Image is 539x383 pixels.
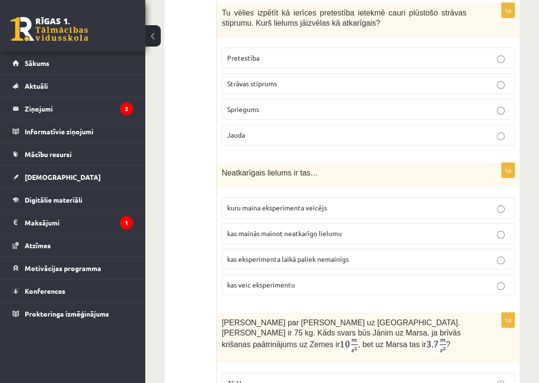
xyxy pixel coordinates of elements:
[501,312,515,328] p: 1p
[13,97,133,120] a: Ziņojumi2
[222,319,461,349] span: [PERSON_NAME] par [PERSON_NAME] uz [GEOGRAPHIC_DATA]. [PERSON_NAME] ir 75 kg. Kāds svars būs Jāni...
[13,166,133,188] a: [DEMOGRAPHIC_DATA]
[497,282,505,290] input: kas veic eksperimentu
[426,337,446,353] img: +R5G62LbWrN+XQ4bJ4M3h2e0doMbIqCFUth4YXCjFboQOu5GEk5SUWzAooHoL0NRyZTKmzLGtgFzgV9zeBBFsKnMdAUAatNDq...
[227,53,260,62] span: Pretestība
[13,257,133,279] a: Motivācijas programma
[446,340,450,349] span: ?
[227,255,349,263] span: kas eksperimenta laikā paliek nemainīgs
[497,205,505,213] input: kuru maina eksperimenta veicējs
[13,280,133,302] a: Konferences
[227,79,277,88] span: Strāvas stiprums
[25,150,72,159] span: Mācību resursi
[13,211,133,234] a: Maksājumi1
[501,162,515,178] p: 1p
[13,189,133,211] a: Digitālie materiāli
[25,264,101,272] span: Motivācijas programma
[497,107,505,114] input: Spriegums
[222,9,466,27] span: Tu vēlies izpētīt kā ierīces pretestība ietekmē cauri plūstošo strāvas stiprumu. Kurš lielums jāi...
[13,303,133,325] a: Proktoringa izmēģinājums
[227,280,295,289] span: kas veic eksperimentu
[501,2,515,18] p: 1p
[13,234,133,256] a: Atzīmes
[120,216,133,229] i: 1
[25,81,48,90] span: Aktuāli
[25,309,109,318] span: Proktoringa izmēģinājums
[358,340,426,349] span: , bet uz Marsa tas ir
[227,130,245,139] span: Jauda
[25,120,133,143] legend: Informatīvie ziņojumi
[13,75,133,97] a: Aktuāli
[339,337,358,353] img: 08vSRku2WXBLJ+O380AoYWZvpK9e9tPrMn+kPaSIiCOB4gXYAAAAASUVORK5CYII=
[227,203,327,212] span: kuru maina eksperimenta veicējs
[497,132,505,140] input: Jauda
[497,55,505,63] input: Pretestība
[497,231,505,239] input: kas mainās mainot neatkarīgo lielumu
[227,105,259,113] span: Spriegums
[25,59,49,67] span: Sākums
[227,229,342,238] span: kas mainās mainot neatkarīgo lielumu
[222,169,318,177] span: Neatkarīgais lielums ir tas…
[25,211,133,234] legend: Maksājumi
[25,241,51,250] span: Atzīmes
[497,81,505,89] input: Strāvas stiprums
[25,173,101,181] span: [DEMOGRAPHIC_DATA]
[120,102,133,115] i: 2
[497,256,505,264] input: kas eksperimenta laikā paliek nemainīgs
[25,97,133,120] legend: Ziņojumi
[11,17,88,41] a: Rīgas 1. Tālmācības vidusskola
[25,195,82,204] span: Digitālie materiāli
[13,120,133,143] a: Informatīvie ziņojumi
[13,143,133,165] a: Mācību resursi
[13,52,133,74] a: Sākums
[25,287,65,295] span: Konferences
